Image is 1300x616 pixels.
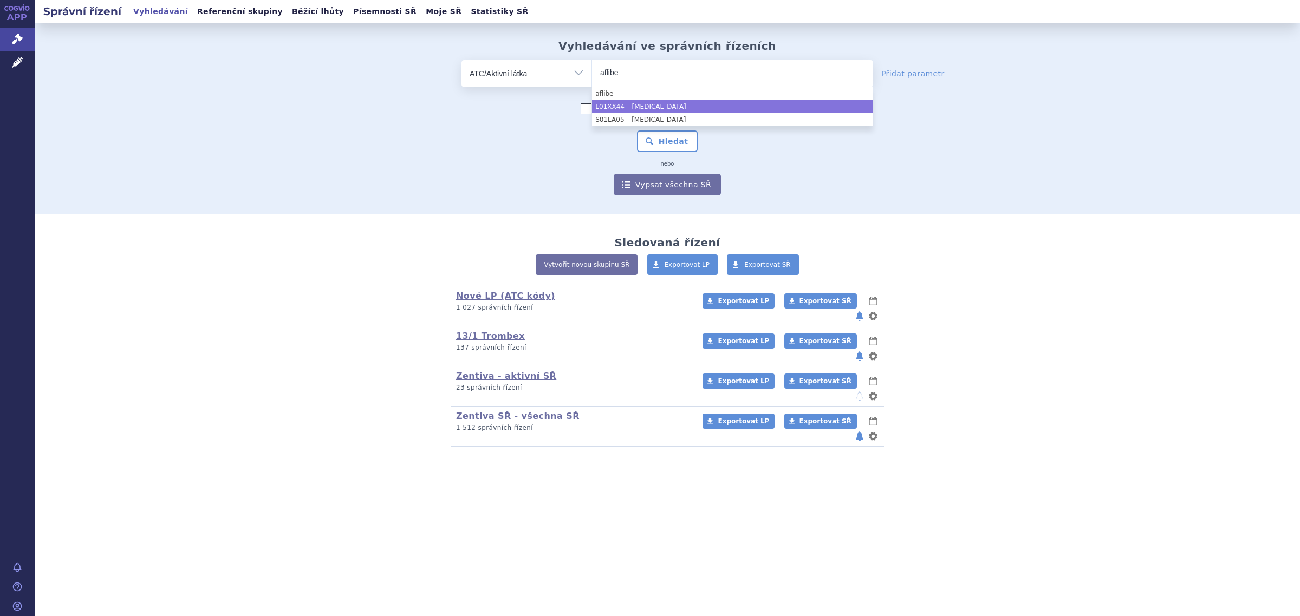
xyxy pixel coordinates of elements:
[784,333,857,349] a: Exportovat SŘ
[592,113,873,126] li: S01LA05 – [MEDICAL_DATA]
[456,383,688,392] p: 23 správních řízení
[130,4,191,19] a: Vyhledávání
[703,414,775,429] a: Exportovat LP
[799,337,851,345] span: Exportovat SŘ
[854,310,865,323] button: notifikace
[868,350,879,363] button: nastavení
[868,430,879,443] button: nastavení
[35,4,130,19] h2: Správní řízení
[854,390,865,403] button: notifikace
[456,291,555,301] a: Nové LP (ATC kódy)
[665,261,710,268] span: Exportovat LP
[703,333,775,349] a: Exportovat LP
[637,130,698,152] button: Hledat
[422,4,465,19] a: Moje SŘ
[784,373,857,389] a: Exportovat SŘ
[727,254,799,275] a: Exportovat SŘ
[467,4,531,19] a: Statistiky SŘ
[799,417,851,425] span: Exportovat SŘ
[592,87,873,100] li: aflibe
[456,371,556,381] a: Zentiva - aktivní SŘ
[868,335,879,348] button: lhůty
[536,254,638,275] a: Vytvořit novou skupinu SŘ
[799,377,851,385] span: Exportovat SŘ
[784,414,857,429] a: Exportovat SŘ
[703,373,775,389] a: Exportovat LP
[868,375,879,388] button: lhůty
[868,310,879,323] button: nastavení
[614,174,721,195] a: Vypsat všechna SŘ
[744,261,791,268] span: Exportovat SŘ
[784,293,857,309] a: Exportovat SŘ
[868,294,879,307] button: lhůty
[592,100,873,113] li: L01XX44 – [MEDICAL_DATA]
[881,68,945,79] a: Přidat parametr
[718,417,769,425] span: Exportovat LP
[647,254,718,275] a: Exportovat LP
[854,350,865,363] button: notifikace
[718,337,769,345] span: Exportovat LP
[868,415,879,428] button: lhůty
[456,411,580,421] a: Zentiva SŘ - všechna SŘ
[718,377,769,385] span: Exportovat LP
[581,103,754,114] label: Zahrnout [DEMOGRAPHIC_DATA] přípravky
[289,4,347,19] a: Běžící lhůty
[194,4,286,19] a: Referenční skupiny
[703,293,775,309] a: Exportovat LP
[868,390,879,403] button: nastavení
[799,297,851,305] span: Exportovat SŘ
[558,40,776,53] h2: Vyhledávání ve správních řízeních
[456,303,688,312] p: 1 027 správních řízení
[718,297,769,305] span: Exportovat LP
[614,236,720,249] h2: Sledovaná řízení
[655,161,680,167] i: nebo
[456,331,525,341] a: 13/1 Trombex
[854,430,865,443] button: notifikace
[456,423,688,432] p: 1 512 správních řízení
[456,343,688,352] p: 137 správních řízení
[350,4,420,19] a: Písemnosti SŘ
